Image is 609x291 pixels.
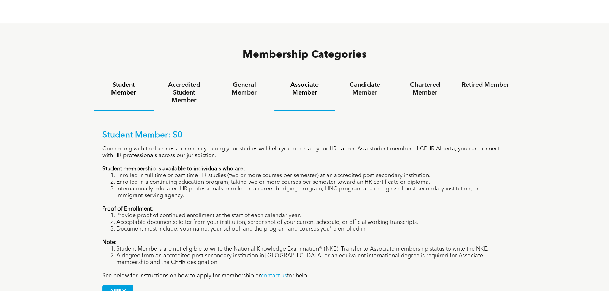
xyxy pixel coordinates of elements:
strong: Note: [102,240,117,245]
h4: General Member [220,81,268,97]
li: Enrolled in a continuing education program, taking two or more courses per semester toward an HR ... [116,179,507,186]
p: Student Member: $0 [102,130,507,141]
li: Provide proof of continued enrollment at the start of each calendar year. [116,213,507,219]
strong: Student membership is available to individuals who are: [102,166,245,172]
h4: Student Member [100,81,147,97]
li: A degree from an accredited post-secondary institution in [GEOGRAPHIC_DATA] or an equivalent inte... [116,253,507,266]
li: Document must include: your name, your school, and the program and courses you’re enrolled in. [116,226,507,233]
strong: Proof of Enrollment: [102,206,154,212]
li: Internationally educated HR professionals enrolled in a career bridging program, LINC program at ... [116,186,507,199]
li: Acceptable documents: letter from your institution, screenshot of your current schedule, or offic... [116,219,507,226]
a: contact us [261,273,287,279]
span: Membership Categories [243,50,367,60]
h4: Accredited Student Member [160,81,207,104]
h4: Chartered Member [401,81,449,97]
h4: Retired Member [462,81,509,89]
li: Student Members are not eligible to write the National Knowledge Examination® (NKE). Transfer to ... [116,246,507,253]
h4: Associate Member [281,81,328,97]
h4: Candidate Member [341,81,389,97]
li: Enrolled in full-time or part-time HR studies (two or more courses per semester) at an accredited... [116,173,507,179]
p: See below for instructions on how to apply for membership or for help. [102,273,507,279]
p: Connecting with the business community during your studies will help you kick-start your HR caree... [102,146,507,159]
